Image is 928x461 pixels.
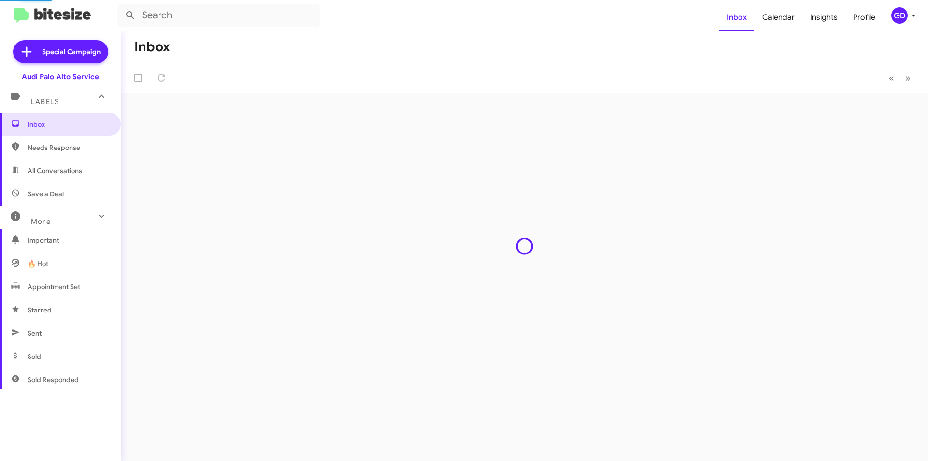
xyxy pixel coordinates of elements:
[13,40,108,63] a: Special Campaign
[31,217,51,226] span: More
[134,39,170,55] h1: Inbox
[884,68,916,88] nav: Page navigation example
[899,68,916,88] button: Next
[802,3,845,31] a: Insights
[905,72,911,84] span: »
[883,68,900,88] button: Previous
[31,97,59,106] span: Labels
[28,119,110,129] span: Inbox
[117,4,320,27] input: Search
[28,189,64,199] span: Save a Deal
[845,3,883,31] a: Profile
[28,328,42,338] span: Sent
[28,143,110,152] span: Needs Response
[22,72,99,82] div: Audi Palo Alto Service
[28,352,41,361] span: Sold
[28,166,82,176] span: All Conversations
[28,236,110,245] span: Important
[883,7,917,24] button: GD
[891,7,908,24] div: GD
[28,375,79,385] span: Sold Responded
[889,72,894,84] span: «
[28,305,52,315] span: Starred
[754,3,802,31] a: Calendar
[719,3,754,31] a: Inbox
[28,259,48,268] span: 🔥 Hot
[28,282,80,292] span: Appointment Set
[42,47,101,57] span: Special Campaign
